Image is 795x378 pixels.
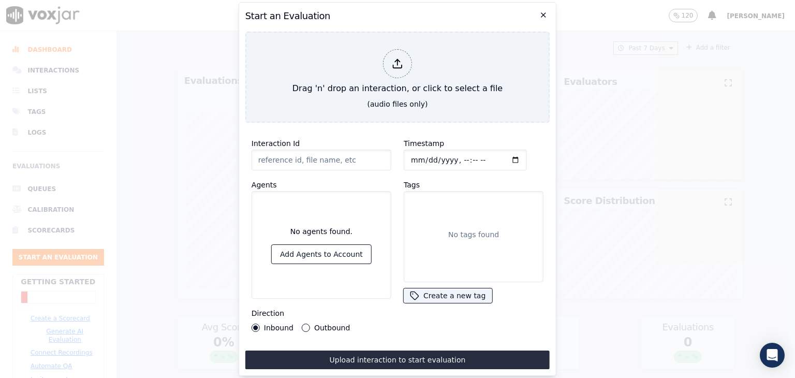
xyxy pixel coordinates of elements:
[252,139,300,148] label: Interaction Id
[448,229,499,240] p: No tags found
[245,32,550,123] button: Drag 'n' drop an interaction, or click to select a file (audio files only)
[264,324,293,331] label: Inbound
[245,351,550,369] button: Upload interaction to start evaluation
[290,226,352,245] div: No agents found.
[252,150,391,170] input: reference id, file name, etc
[367,99,428,109] div: (audio files only)
[404,288,492,303] button: Create a new tag
[760,343,785,368] div: Open Intercom Messenger
[314,324,350,331] label: Outbound
[288,45,507,99] div: Drag 'n' drop an interaction, or click to select a file
[404,181,420,189] label: Tags
[252,181,277,189] label: Agents
[252,309,284,317] label: Direction
[245,9,550,23] h2: Start an Evaluation
[272,245,371,264] button: Add Agents to Account
[404,139,444,148] label: Timestamp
